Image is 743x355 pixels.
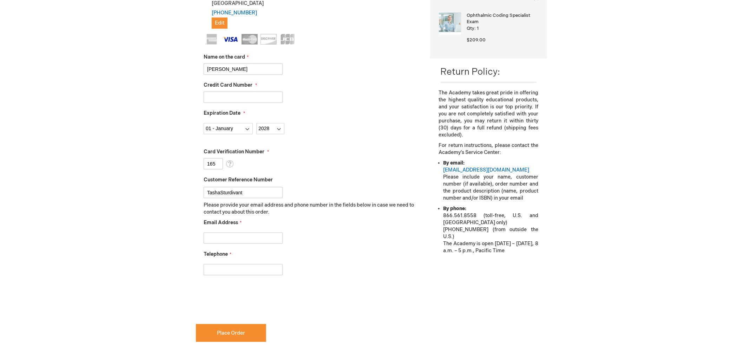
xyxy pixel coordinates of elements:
[477,26,479,31] span: 1
[204,202,420,216] p: Please provide your email address and phone number in the fields below in case we need to contact...
[443,160,538,202] li: Please include your name, customer number (if available), order number and the product descriptio...
[204,149,264,155] span: Card Verification Number
[439,89,538,139] p: The Academy takes great pride in offering the highest quality educational products, and your sati...
[204,82,252,88] span: Credit Card Number
[215,20,224,26] span: Edit
[204,220,238,226] span: Email Address
[204,54,245,60] span: Name on the card
[467,12,537,25] strong: Ophthalmic Coding Specialist Exam
[204,177,273,183] span: Customer Reference Number
[212,18,228,29] button: Edit
[443,160,465,166] strong: By email:
[204,251,228,257] span: Telephone
[467,26,475,31] span: Qty
[204,92,283,103] input: Credit Card Number
[443,167,530,173] a: [EMAIL_ADDRESS][DOMAIN_NAME]
[196,287,303,314] iframe: reCAPTCHA
[204,110,241,116] span: Expiration Date
[196,324,266,342] button: Place Order
[223,34,239,45] img: Visa
[439,12,461,35] img: Ophthalmic Coding Specialist Exam
[280,34,296,45] img: JCB
[467,37,486,43] span: $209.00
[217,330,245,336] span: Place Order
[261,34,277,45] img: Discover
[443,206,467,212] strong: By phone:
[242,34,258,45] img: MasterCard
[441,67,500,78] span: Return Policy:
[439,142,538,156] p: For return instructions, please contact the Academy’s Service Center:
[443,205,538,254] li: 866.561.8558 (toll-free, U.S. and [GEOGRAPHIC_DATA] only) [PHONE_NUMBER] (from outside the U.S.) ...
[212,10,257,16] a: [PHONE_NUMBER]
[204,158,223,169] input: Card Verification Number
[204,34,220,45] img: American Express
